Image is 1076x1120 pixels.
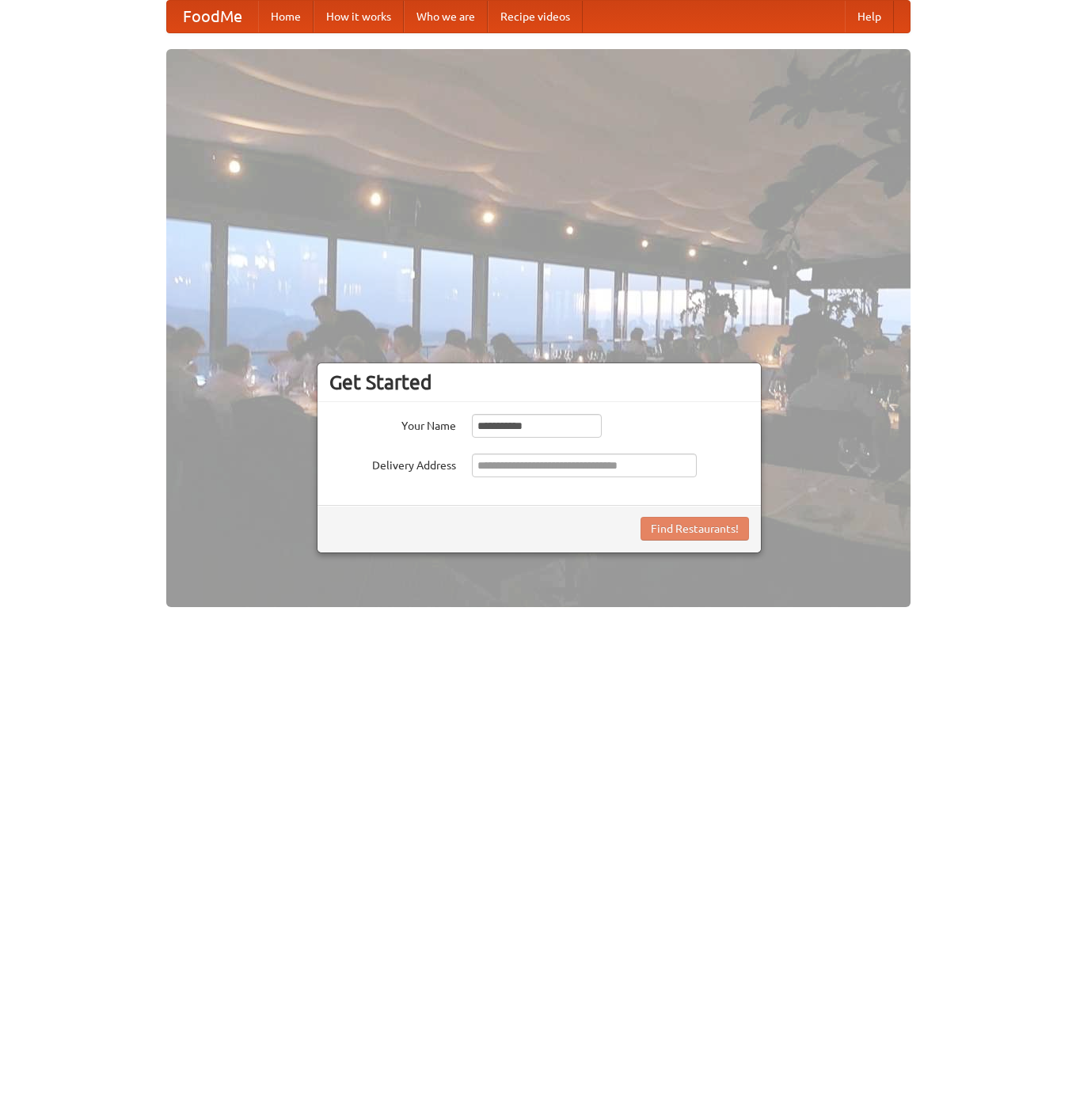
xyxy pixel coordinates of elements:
[258,1,314,32] a: Home
[641,517,749,541] button: Find Restaurants!
[404,1,488,32] a: Who we are
[329,414,456,434] label: Your Name
[314,1,404,32] a: How it works
[329,370,749,394] h3: Get Started
[167,1,258,32] a: FoodMe
[488,1,583,32] a: Recipe videos
[845,1,894,32] a: Help
[329,454,456,473] label: Delivery Address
